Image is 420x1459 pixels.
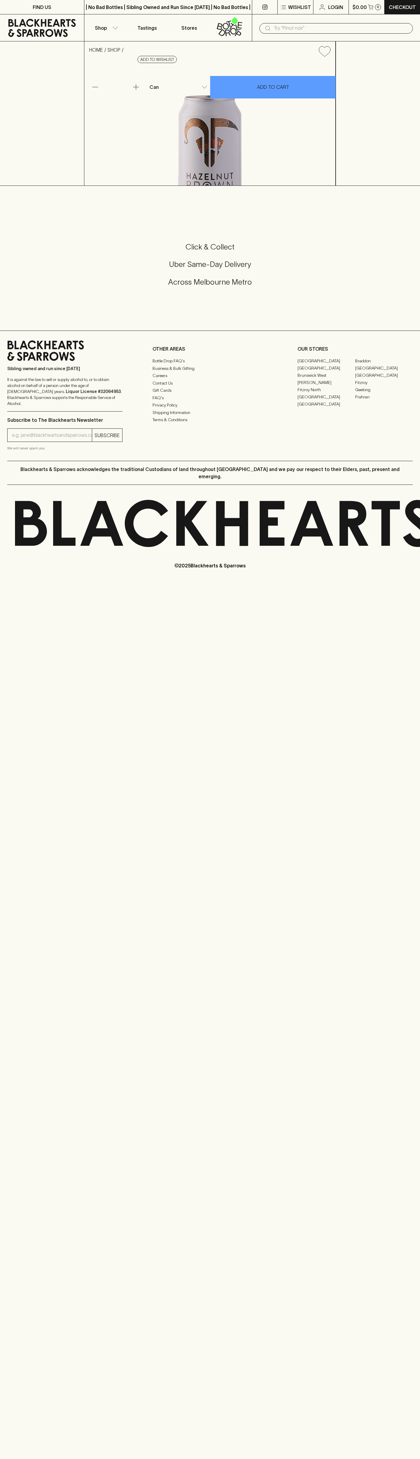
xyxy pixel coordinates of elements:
[7,366,122,372] p: Sibling owned and run since [DATE]
[7,259,413,269] h5: Uber Same-Day Delivery
[274,23,408,33] input: Try "Pinot noir"
[153,365,268,372] a: Business & Bulk Gifting
[298,400,355,408] a: [GEOGRAPHIC_DATA]
[33,4,51,11] p: FIND US
[355,386,413,393] a: Geelong
[153,409,268,416] a: Shipping Information
[153,358,268,365] a: Bottle Drop FAQ's
[298,372,355,379] a: Brunswick West
[355,357,413,364] a: Braddon
[150,83,159,91] p: Can
[89,47,103,53] a: HOME
[181,24,197,32] p: Stores
[355,393,413,400] a: Prahran
[298,357,355,364] a: [GEOGRAPHIC_DATA]
[257,83,289,91] p: ADD TO CART
[137,24,157,32] p: Tastings
[153,402,268,409] a: Privacy Policy
[355,364,413,372] a: [GEOGRAPHIC_DATA]
[84,14,126,41] button: Shop
[7,445,122,451] p: We will never spam you
[298,345,413,352] p: OUR STORES
[153,372,268,379] a: Careers
[137,56,177,63] button: Add to wishlist
[298,386,355,393] a: Fitzroy North
[126,14,168,41] a: Tastings
[298,379,355,386] a: [PERSON_NAME]
[66,389,121,394] strong: Liquor License #32064953
[377,5,379,9] p: 0
[288,4,311,11] p: Wishlist
[352,4,367,11] p: $0.00
[328,4,343,11] p: Login
[95,432,120,439] p: SUBSCRIBE
[147,81,210,93] div: Can
[153,416,268,424] a: Terms & Conditions
[153,379,268,387] a: Contact Us
[12,466,408,480] p: Blackhearts & Sparrows acknowledges the traditional Custodians of land throughout [GEOGRAPHIC_DAT...
[7,376,122,406] p: It is against the law to sell or supply alcohol to, or to obtain alcohol on behalf of a person un...
[7,218,413,319] div: Call to action block
[389,4,416,11] p: Checkout
[316,44,333,59] button: Add to wishlist
[210,76,336,98] button: ADD TO CART
[7,277,413,287] h5: Across Melbourne Metro
[7,242,413,252] h5: Click & Collect
[355,379,413,386] a: Fitzroy
[107,47,120,53] a: SHOP
[298,393,355,400] a: [GEOGRAPHIC_DATA]
[355,372,413,379] a: [GEOGRAPHIC_DATA]
[298,364,355,372] a: [GEOGRAPHIC_DATA]
[92,429,122,442] button: SUBSCRIBE
[153,394,268,401] a: FAQ's
[153,345,268,352] p: OTHER AREAS
[84,62,335,186] img: 70663.png
[7,416,122,424] p: Subscribe to The Blackhearts Newsletter
[168,14,210,41] a: Stores
[95,24,107,32] p: Shop
[12,430,92,440] input: e.g. jane@blackheartsandsparrows.com.au
[153,387,268,394] a: Gift Cards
